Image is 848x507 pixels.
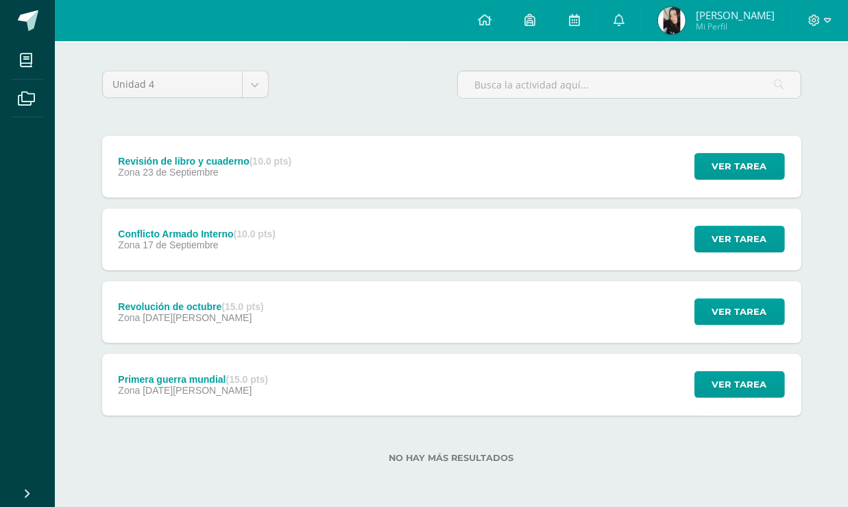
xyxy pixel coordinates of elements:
[234,228,276,239] strong: (10.0 pts)
[118,385,140,396] span: Zona
[102,453,801,463] label: No hay más resultados
[226,374,268,385] strong: (15.0 pts)
[694,153,785,180] button: Ver tarea
[118,239,140,250] span: Zona
[221,301,263,312] strong: (15.0 pts)
[118,167,140,178] span: Zona
[696,8,775,22] span: [PERSON_NAME]
[113,71,232,97] span: Unidad 4
[143,312,252,323] span: [DATE][PERSON_NAME]
[696,21,775,32] span: Mi Perfil
[118,301,263,312] div: Revolución de octubre
[458,71,801,98] input: Busca la actividad aquí...
[103,71,268,97] a: Unidad 4
[143,385,252,396] span: [DATE][PERSON_NAME]
[712,226,767,252] span: Ver tarea
[694,226,785,252] button: Ver tarea
[118,374,268,385] div: Primera guerra mundial
[118,156,291,167] div: Revisión de libro y cuaderno
[143,167,219,178] span: 23 de Septiembre
[712,372,767,397] span: Ver tarea
[118,228,276,239] div: Conflicto Armado Interno
[694,298,785,325] button: Ver tarea
[143,239,219,250] span: 17 de Septiembre
[712,299,767,325] span: Ver tarea
[118,312,140,323] span: Zona
[658,7,686,34] img: beae2aef598cea08d4a7a4bc875801df.png
[694,371,785,398] button: Ver tarea
[250,156,291,167] strong: (10.0 pts)
[712,154,767,179] span: Ver tarea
